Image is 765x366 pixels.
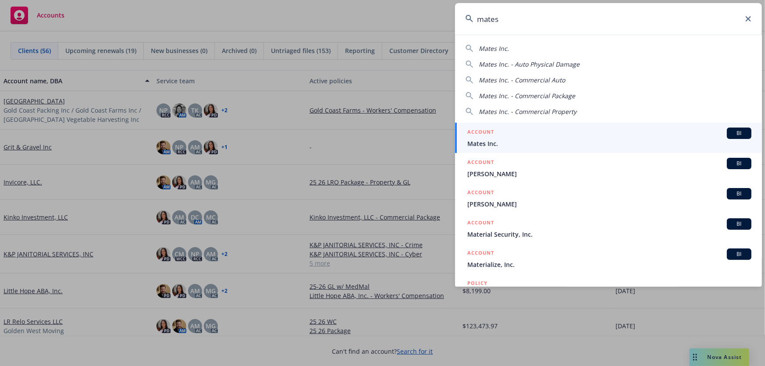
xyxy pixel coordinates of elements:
h5: ACCOUNT [467,249,494,259]
a: POLICY [455,274,762,312]
h5: ACCOUNT [467,128,494,138]
a: ACCOUNTBI[PERSON_NAME] [455,183,762,213]
span: Mates Inc. - Commercial Package [479,92,575,100]
input: Search... [455,3,762,35]
span: BI [730,160,748,167]
span: Mates Inc. - Auto Physical Damage [479,60,580,68]
span: Material Security, Inc. [467,230,751,239]
span: Materialize, Inc. [467,260,751,269]
a: ACCOUNTBI[PERSON_NAME] [455,153,762,183]
span: Mates Inc. [479,44,509,53]
h5: ACCOUNT [467,218,494,229]
a: ACCOUNTBIMaterial Security, Inc. [455,213,762,244]
h5: POLICY [467,279,487,288]
span: BI [730,250,748,258]
h5: ACCOUNT [467,188,494,199]
span: Mates Inc. - Commercial Property [479,107,576,116]
span: BI [730,220,748,228]
span: BI [730,129,748,137]
a: ACCOUNTBIMates Inc. [455,123,762,153]
span: [PERSON_NAME] [467,169,751,178]
span: Mates Inc. [467,139,751,148]
a: ACCOUNTBIMaterialize, Inc. [455,244,762,274]
span: BI [730,190,748,198]
span: Mates Inc. - Commercial Auto [479,76,565,84]
span: [PERSON_NAME] [467,199,751,209]
h5: ACCOUNT [467,158,494,168]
